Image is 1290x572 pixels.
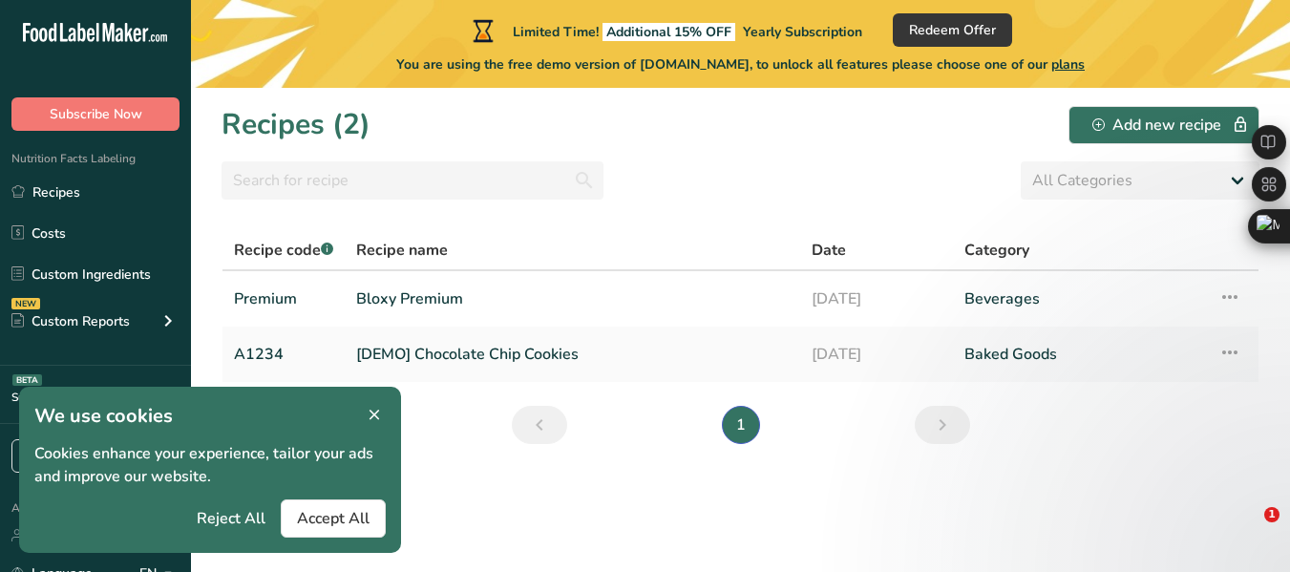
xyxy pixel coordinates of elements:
a: Premium [234,279,333,319]
p: Cookies enhance your experience, tailor your ads and improve our website. [34,442,386,488]
div: NEW [11,298,40,309]
span: Yearly Subscription [743,23,862,41]
span: 1 [1264,507,1279,522]
a: A1234 [234,334,333,374]
span: Category [964,239,1029,262]
div: Add new recipe [1092,114,1236,137]
a: Next page [915,406,970,444]
span: Recipe code [234,240,333,261]
a: [DEMO] Chocolate Chip Cookies [356,334,789,374]
span: Redeem Offer [909,20,996,40]
span: plans [1051,55,1085,74]
iframe: Intercom live chat [1225,507,1271,553]
button: Redeem Offer [893,13,1012,47]
button: Add new recipe [1068,106,1259,144]
div: Limited Time! [469,19,862,42]
div: BETA [12,374,42,386]
h1: We use cookies [34,402,386,431]
span: Date [812,239,846,262]
span: Accept All [297,507,370,530]
span: Subscribe Now [50,104,142,124]
span: Additional 15% OFF [603,23,735,41]
span: You are using the free demo version of [DOMAIN_NAME], to unlock all features please choose one of... [396,54,1085,74]
div: Custom Reports [11,311,130,331]
a: [DATE] [812,279,941,319]
a: Book a Free Demo [11,439,180,473]
h1: Recipes (2) [222,103,370,146]
a: Baked Goods [964,334,1195,374]
input: Search for recipe [222,161,603,200]
span: Recipe name [356,239,448,262]
button: Accept All [281,499,386,538]
button: Subscribe Now [11,97,180,131]
a: Previous page [512,406,567,444]
a: [DATE] [812,334,941,374]
span: Reject All [197,507,265,530]
button: Reject All [181,499,281,538]
a: Beverages [964,279,1195,319]
a: Bloxy Premium [356,279,789,319]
